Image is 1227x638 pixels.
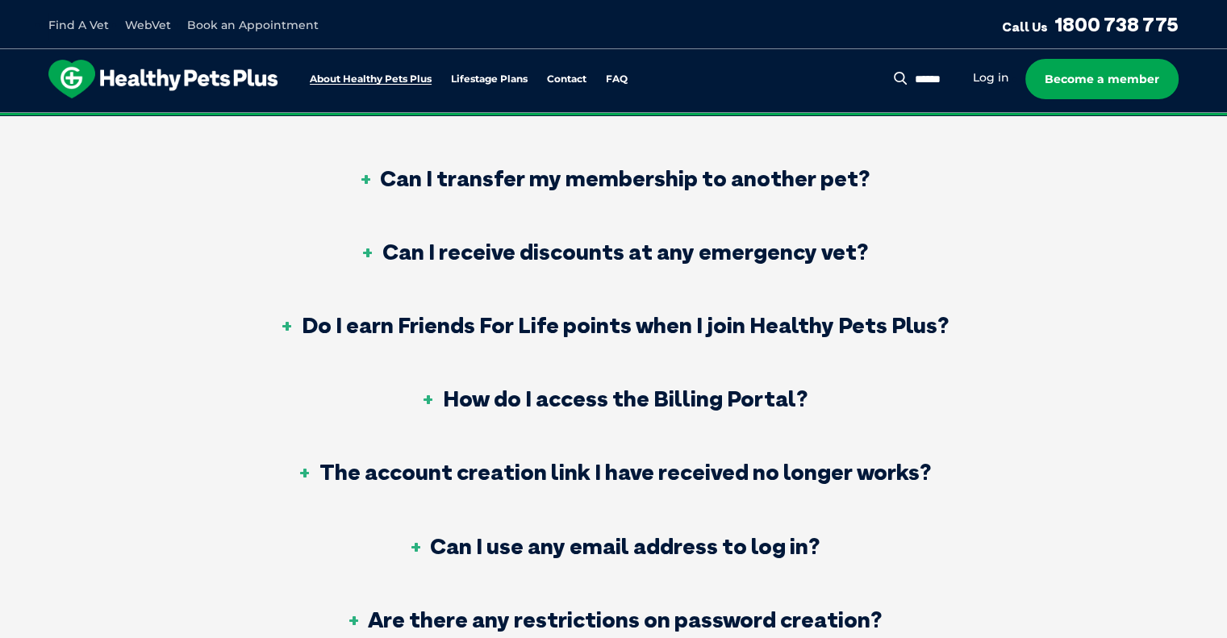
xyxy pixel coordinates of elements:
[407,535,820,557] h3: Can I use any email address to log in?
[125,18,171,32] a: WebVet
[360,240,868,263] h3: Can I receive discounts at any emergency vet?
[891,70,911,86] button: Search
[310,74,432,85] a: About Healthy Pets Plus
[451,74,528,85] a: Lifestage Plans
[547,74,586,85] a: Contact
[357,167,870,190] h3: Can I transfer my membership to another pet?
[1002,19,1048,35] span: Call Us
[345,608,882,631] h3: Are there any restrictions on password creation?
[187,18,319,32] a: Book an Appointment
[312,113,915,127] span: Proactive, preventative wellness program designed to keep your pet healthier and happier for longer
[606,74,628,85] a: FAQ
[1025,59,1179,99] a: Become a member
[1002,12,1179,36] a: Call Us1800 738 775
[48,60,278,98] img: hpp-logo
[279,314,949,336] h3: Do I earn Friends For Life points when I join Healthy Pets Plus?
[48,18,109,32] a: Find A Vet
[297,461,931,483] h3: The account creation link I have received no longer works?
[420,387,808,410] h3: How do I access the Billing Portal?
[381,93,847,115] h3: What happens if I cancel my membership?
[973,70,1009,85] a: Log in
